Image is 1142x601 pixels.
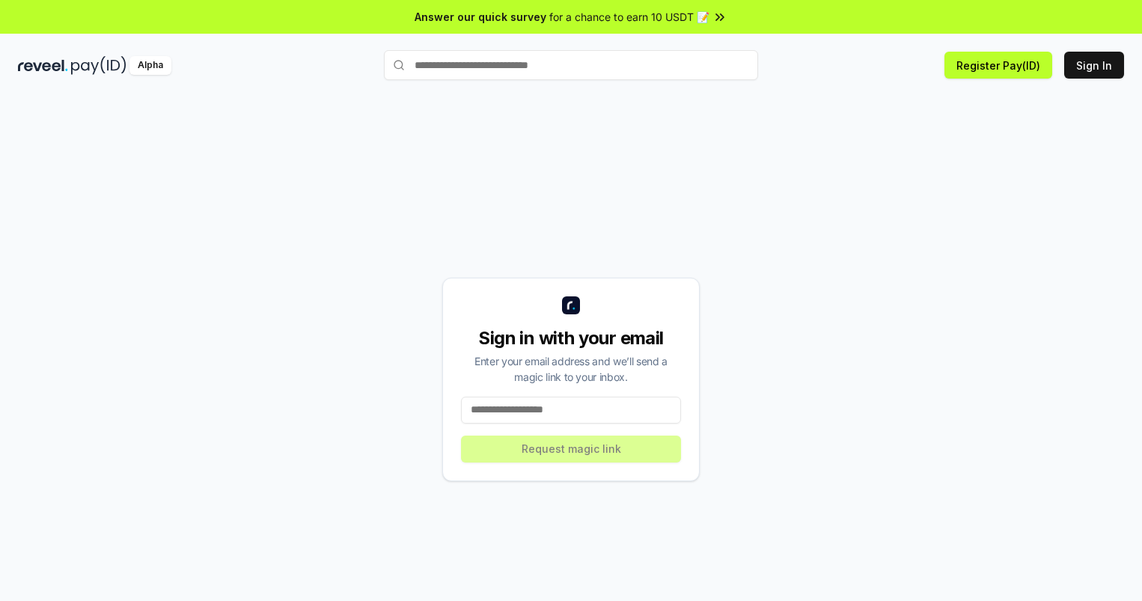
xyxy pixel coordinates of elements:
div: Enter your email address and we’ll send a magic link to your inbox. [461,353,681,385]
button: Register Pay(ID) [944,52,1052,79]
div: Alpha [129,56,171,75]
button: Sign In [1064,52,1124,79]
img: reveel_dark [18,56,68,75]
span: Answer our quick survey [415,9,546,25]
img: logo_small [562,296,580,314]
img: pay_id [71,56,126,75]
div: Sign in with your email [461,326,681,350]
span: for a chance to earn 10 USDT 📝 [549,9,709,25]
